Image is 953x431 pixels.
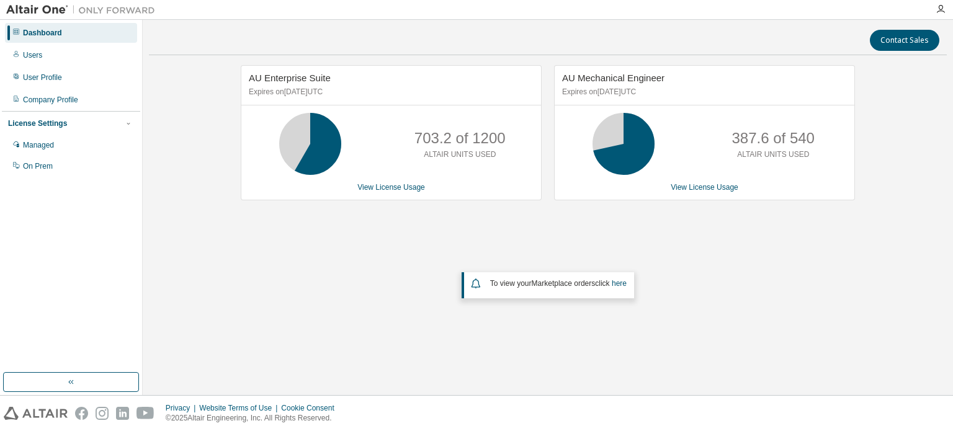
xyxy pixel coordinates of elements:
[732,128,815,149] p: 387.6 of 540
[23,161,53,171] div: On Prem
[199,403,281,413] div: Website Terms of Use
[562,73,664,83] span: AU Mechanical Engineer
[532,279,596,288] em: Marketplace orders
[166,413,342,424] p: © 2025 Altair Engineering, Inc. All Rights Reserved.
[23,50,42,60] div: Users
[166,403,199,413] div: Privacy
[23,28,62,38] div: Dashboard
[136,407,154,420] img: youtube.svg
[737,149,809,160] p: ALTAIR UNITS USED
[424,149,496,160] p: ALTAIR UNITS USED
[490,279,627,288] span: To view your click
[612,279,627,288] a: here
[23,95,78,105] div: Company Profile
[671,183,738,192] a: View License Usage
[6,4,161,16] img: Altair One
[562,87,844,97] p: Expires on [DATE] UTC
[4,407,68,420] img: altair_logo.svg
[75,407,88,420] img: facebook.svg
[414,128,506,149] p: 703.2 of 1200
[249,87,530,97] p: Expires on [DATE] UTC
[8,118,67,128] div: License Settings
[357,183,425,192] a: View License Usage
[96,407,109,420] img: instagram.svg
[281,403,341,413] div: Cookie Consent
[249,73,331,83] span: AU Enterprise Suite
[116,407,129,420] img: linkedin.svg
[23,73,62,82] div: User Profile
[23,140,54,150] div: Managed
[870,30,939,51] button: Contact Sales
